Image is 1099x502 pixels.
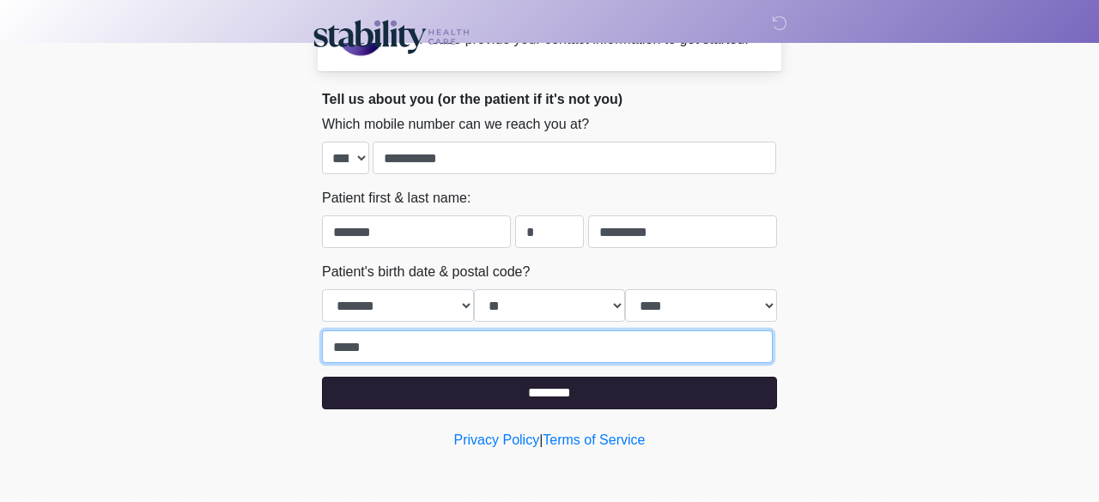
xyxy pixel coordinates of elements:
[322,262,530,282] label: Patient's birth date & postal code?
[322,91,777,107] h2: Tell us about you (or the patient if it's not you)
[539,432,543,447] a: |
[305,13,477,57] img: Stability Healthcare Logo
[543,432,645,447] a: Terms of Service
[322,188,471,209] label: Patient first & last name:
[322,114,589,135] label: Which mobile number can we reach you at?
[454,432,540,447] a: Privacy Policy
